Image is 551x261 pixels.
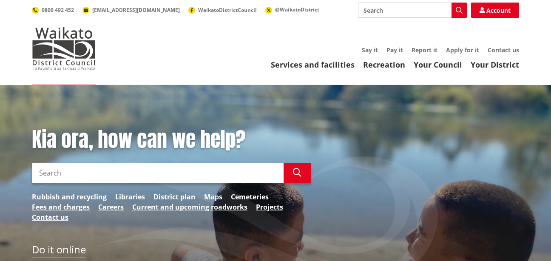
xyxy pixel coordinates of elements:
a: Maps [204,192,222,202]
input: Search input [32,163,284,183]
a: WaikatoDistrictCouncil [188,6,257,14]
a: Cemeteries [231,192,269,202]
a: Account [471,3,519,18]
a: [EMAIL_ADDRESS][DOMAIN_NAME] [82,6,180,14]
a: Careers [98,202,124,212]
span: @WaikatoDistrict [275,6,319,13]
a: Your Council [414,60,462,70]
span: WaikatoDistrictCouncil [198,6,257,14]
a: Rubbish and recycling [32,192,107,202]
a: Projects [256,202,283,212]
a: Libraries [115,192,145,202]
a: Current and upcoming roadworks [132,202,247,212]
a: Say it [362,46,378,54]
input: Search input [358,3,467,18]
a: District plan [153,192,196,202]
a: 0800 492 452 [32,6,74,14]
a: Contact us [32,212,68,222]
a: Your District [471,60,519,70]
a: Recreation [363,60,405,70]
a: Contact us [488,46,519,54]
a: Apply for it [446,46,479,54]
a: Services and facilities [271,60,355,70]
h2: Do it online [32,244,86,258]
span: [EMAIL_ADDRESS][DOMAIN_NAME] [92,6,180,14]
a: Pay it [386,46,403,54]
a: Report it [412,46,437,54]
a: Fees and charges [32,202,90,212]
img: Waikato District Council - Te Kaunihera aa Takiwaa o Waikato [32,27,96,70]
a: @WaikatoDistrict [265,6,319,13]
span: 0800 492 452 [42,6,74,14]
h1: Kia ora, how can we help? [32,128,311,152]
